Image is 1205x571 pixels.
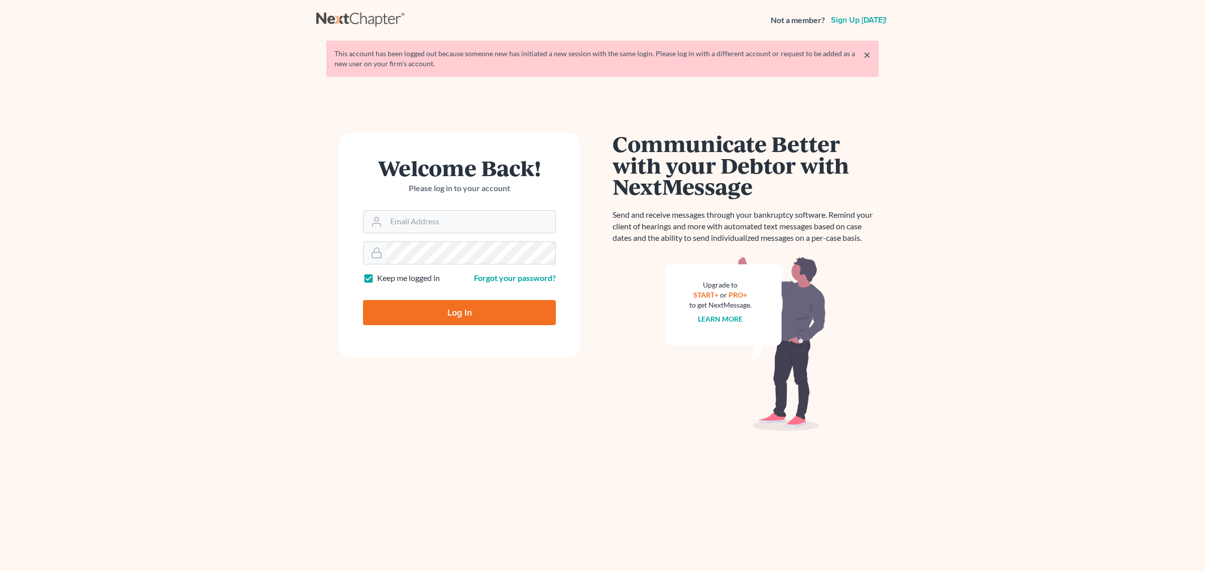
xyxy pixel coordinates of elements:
div: This account has been logged out because someone new has initiated a new session with the same lo... [334,49,871,69]
span: or [720,291,728,299]
p: Please log in to your account [363,183,556,194]
a: START+ [694,291,719,299]
a: Sign up [DATE]! [829,16,889,24]
h1: Communicate Better with your Debtor with NextMessage [613,133,879,197]
div: to get NextMessage. [689,300,752,310]
a: Learn more [698,315,743,323]
div: Upgrade to [689,280,752,290]
a: Forgot your password? [474,273,556,282]
label: Keep me logged in [377,272,440,284]
input: Email Address [386,211,555,233]
strong: Not a member? [771,15,825,26]
a: PRO+ [729,291,748,299]
img: nextmessage_bg-59042aed3d76b12b5cd301f8e5b87938c9018125f34e5fa2b7a6b67550977c72.svg [665,256,826,432]
h1: Welcome Back! [363,157,556,179]
input: Log In [363,300,556,325]
a: × [864,49,871,61]
p: Send and receive messages through your bankruptcy software. Remind your client of hearings and mo... [613,209,879,244]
